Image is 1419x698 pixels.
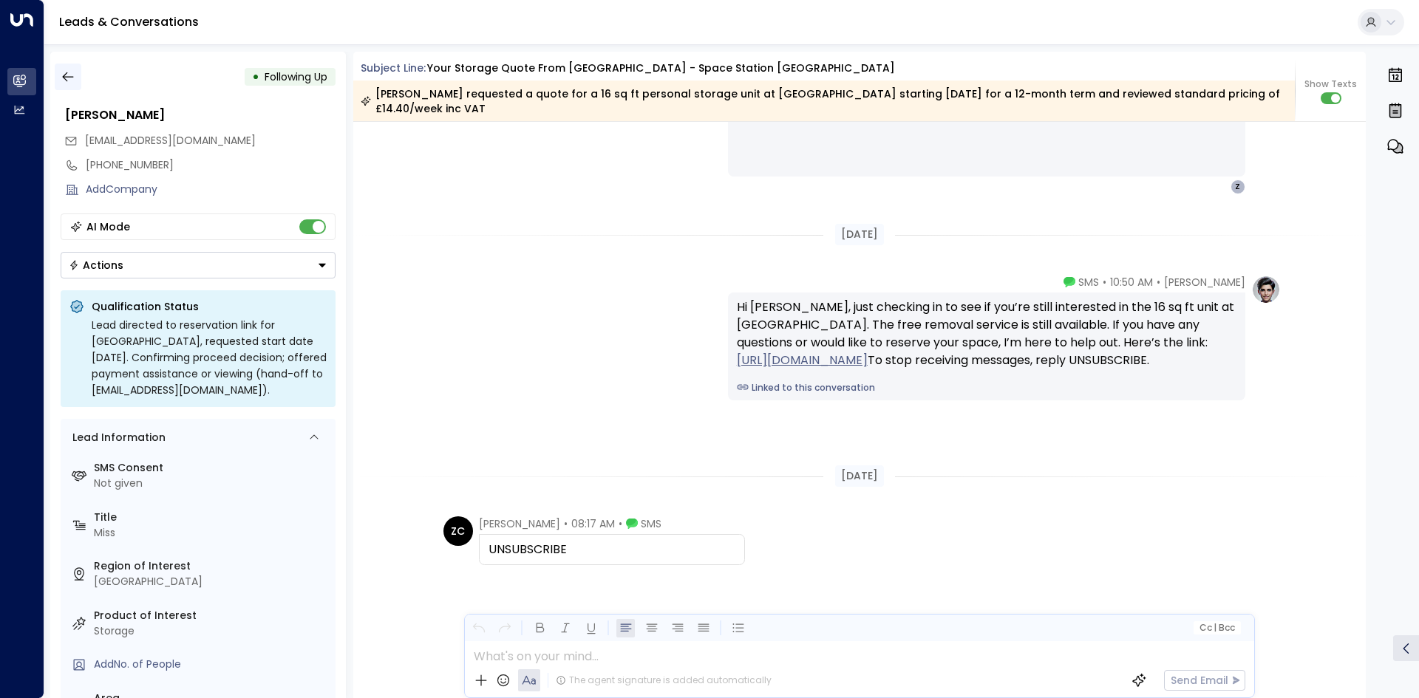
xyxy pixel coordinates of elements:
[94,558,330,574] label: Region of Interest
[94,574,330,589] div: [GEOGRAPHIC_DATA]
[265,69,327,84] span: Following Up
[361,86,1287,116] div: [PERSON_NAME] requested a quote for a 16 sq ft personal storage unit at [GEOGRAPHIC_DATA] startin...
[94,476,330,491] div: Not given
[1103,275,1106,290] span: •
[1304,78,1357,91] span: Show Texts
[92,317,327,398] div: Lead directed to reservation link for [GEOGRAPHIC_DATA], requested start date [DATE]. Confirming ...
[1251,275,1281,304] img: profile-logo.png
[59,13,199,30] a: Leads & Conversations
[86,182,336,197] div: AddCompany
[94,525,330,541] div: Miss
[67,430,166,445] div: Lead Information
[479,516,560,531] span: [PERSON_NAME]
[85,133,256,148] span: zoelouisecopas@gmail.com
[737,298,1236,369] div: Hi [PERSON_NAME], just checking in to see if you’re still interested in the 16 sq ft unit at [GEO...
[619,516,622,531] span: •
[443,516,473,546] div: ZC
[1199,623,1234,633] span: Cc Bcc
[1110,275,1153,290] span: 10:50 AM
[469,619,488,637] button: Undo
[737,381,1236,394] a: Linked to this conversation
[1214,623,1216,633] span: |
[361,61,426,75] span: Subject Line:
[489,541,735,558] div: UNSUBSCRIBE
[61,252,336,278] div: Button group with a nested menu
[61,252,336,278] button: Actions
[86,219,130,234] div: AI Mode
[556,674,772,687] div: The agent signature is added automatically
[1157,275,1160,290] span: •
[571,516,615,531] span: 08:17 AM
[94,608,330,623] label: Product of Interest
[85,133,256,148] span: [EMAIL_ADDRESS][DOMAIN_NAME]
[1193,621,1240,635] button: Cc|Bcc
[737,352,868,369] a: [URL][DOMAIN_NAME]
[94,460,330,476] label: SMS Consent
[94,510,330,525] label: Title
[495,619,514,637] button: Redo
[94,623,330,639] div: Storage
[1078,275,1099,290] span: SMS
[86,157,336,173] div: [PHONE_NUMBER]
[1164,275,1245,290] span: [PERSON_NAME]
[94,657,330,672] div: AddNo. of People
[564,516,568,531] span: •
[69,259,123,272] div: Actions
[1231,179,1245,194] div: Z
[252,64,259,90] div: •
[92,299,327,314] p: Qualification Status
[427,61,895,76] div: Your storage quote from [GEOGRAPHIC_DATA] - Space Station [GEOGRAPHIC_DATA]
[835,465,884,487] div: [DATE]
[641,516,661,531] span: SMS
[835,224,884,245] div: [DATE]
[65,106,336,124] div: [PERSON_NAME]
